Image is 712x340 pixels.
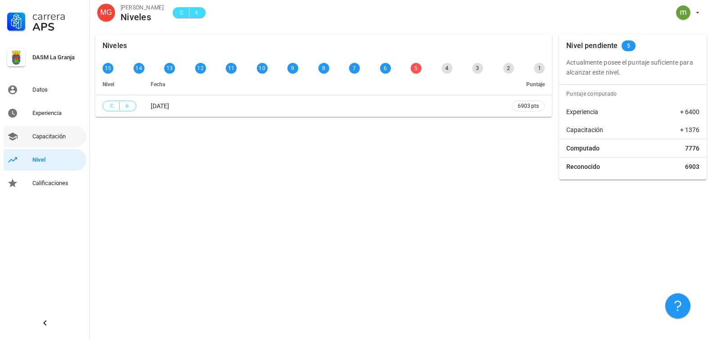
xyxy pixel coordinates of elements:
div: Puntaje computado [563,85,707,103]
div: avatar [676,5,690,20]
span: Computado [566,144,600,153]
span: 6 [123,102,130,110]
div: Niveles [103,34,127,57]
div: 13 [164,63,175,74]
div: Capacitación [32,133,83,140]
a: Calificaciones [4,172,86,194]
span: Nivel [103,81,114,88]
span: + 6400 [680,107,699,116]
a: Experiencia [4,102,86,124]
div: 10 [257,63,268,74]
div: Experiencia [32,110,83,117]
a: Capacitación [4,126,86,147]
div: APS [32,22,83,32]
span: Puntaje [526,81,545,88]
a: Datos [4,79,86,101]
div: 7 [349,63,360,74]
a: Nivel [4,149,86,171]
div: 4 [442,63,452,74]
span: 7776 [685,144,699,153]
span: Experiencia [566,107,598,116]
div: Carrera [32,11,83,22]
div: 3 [472,63,483,74]
div: Nivel [32,156,83,163]
div: 5 [411,63,421,74]
span: Reconocido [566,162,600,171]
div: DASM La Granja [32,54,83,61]
div: 15 [103,63,113,74]
th: Nivel [95,74,143,95]
div: Datos [32,86,83,93]
span: + 1376 [680,125,699,134]
span: MG [100,4,112,22]
span: 5 [627,40,630,51]
span: 6903 [685,162,699,171]
span: Capacitación [566,125,603,134]
div: Calificaciones [32,180,83,187]
div: Nivel pendiente [566,34,618,57]
div: 6 [380,63,391,74]
th: Puntaje [505,74,552,95]
th: Fecha [143,74,505,95]
span: C [108,102,116,110]
div: 2 [503,63,514,74]
div: 9 [287,63,298,74]
div: [PERSON_NAME] [121,3,164,12]
div: Niveles [121,12,164,22]
div: 8 [318,63,329,74]
div: 11 [226,63,237,74]
div: 12 [195,63,206,74]
div: 1 [534,63,545,74]
span: C [178,8,185,17]
span: [DATE] [151,102,169,110]
p: Actualmente posee el puntaje suficiente para alcanzar este nivel. [566,57,699,77]
div: 14 [134,63,144,74]
div: avatar [97,4,115,22]
span: 6903 pts [518,102,539,110]
span: 6 [193,8,200,17]
span: Fecha [151,81,165,88]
